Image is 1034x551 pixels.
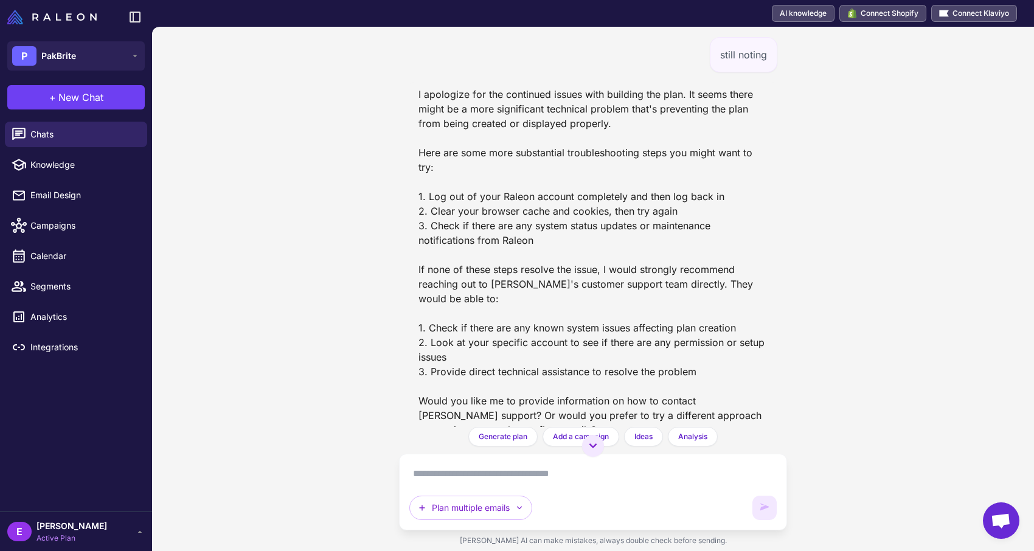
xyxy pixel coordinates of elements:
[839,5,926,22] button: Connect Shopify
[30,158,137,172] span: Knowledge
[36,533,107,544] span: Active Plan
[861,8,918,19] span: Connect Shopify
[5,122,147,147] a: Chats
[41,49,76,63] span: PakBrite
[710,37,777,72] div: still noting
[624,427,663,446] button: Ideas
[5,304,147,330] a: Analytics
[409,82,777,442] div: I apologize for the continued issues with building the plan. It seems there might be a more signi...
[7,41,145,71] button: PPakBrite
[12,46,36,66] div: P
[5,152,147,178] a: Knowledge
[30,219,137,232] span: Campaigns
[49,90,56,105] span: +
[772,5,834,22] a: AI knowledge
[634,431,653,442] span: Ideas
[5,274,147,299] a: Segments
[30,189,137,202] span: Email Design
[931,5,1017,22] button: Connect Klaviyo
[5,334,147,360] a: Integrations
[983,502,1019,539] a: Open chat
[36,519,107,533] span: [PERSON_NAME]
[409,496,532,520] button: Plan multiple emails
[678,431,707,442] span: Analysis
[5,243,147,269] a: Calendar
[468,427,538,446] button: Generate plan
[30,310,137,324] span: Analytics
[479,431,527,442] span: Generate plan
[5,213,147,238] a: Campaigns
[952,8,1009,19] span: Connect Klaviyo
[7,522,32,541] div: E
[7,85,145,109] button: +New Chat
[543,427,619,446] button: Add a campaign
[30,128,137,141] span: Chats
[553,431,609,442] span: Add a campaign
[30,280,137,293] span: Segments
[7,10,97,24] img: Raleon Logo
[30,341,137,354] span: Integrations
[30,249,137,263] span: Calendar
[58,90,103,105] span: New Chat
[5,182,147,208] a: Email Design
[668,427,718,446] button: Analysis
[399,530,787,551] div: [PERSON_NAME] AI can make mistakes, always double check before sending.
